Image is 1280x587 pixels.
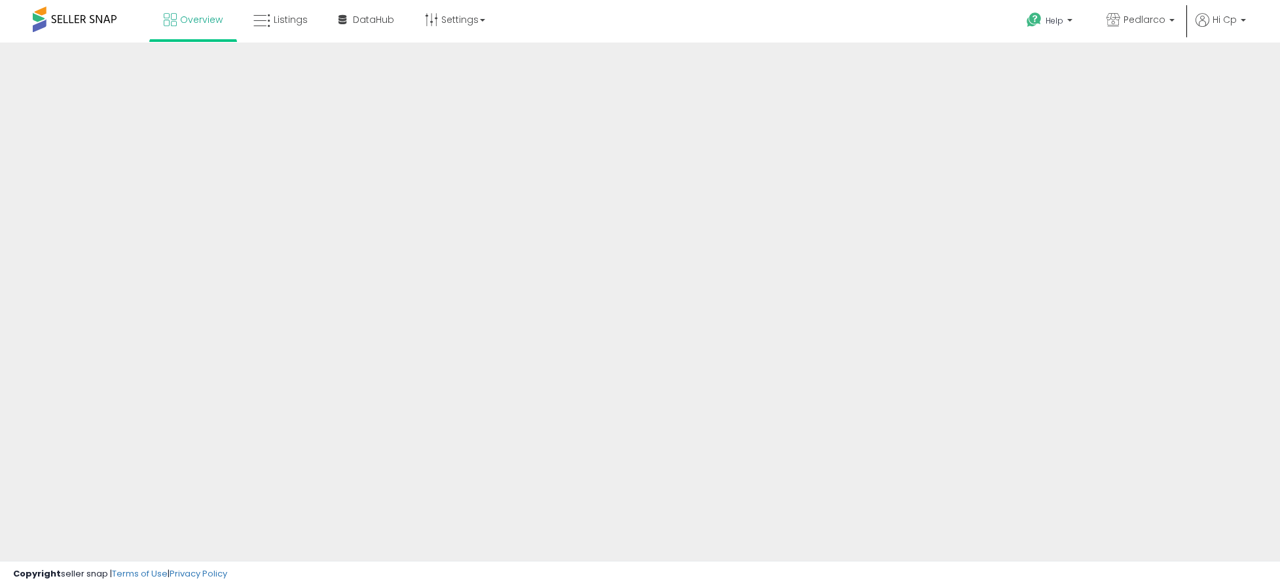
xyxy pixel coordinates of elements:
span: Overview [180,13,223,26]
a: Hi Cp [1196,13,1246,43]
a: Help [1016,2,1086,43]
a: Privacy Policy [170,567,227,580]
span: Hi Cp [1213,13,1237,26]
span: Pedlarco [1124,13,1165,26]
span: Help [1046,15,1063,26]
a: Terms of Use [112,567,168,580]
span: Listings [274,13,308,26]
i: Get Help [1026,12,1042,28]
strong: Copyright [13,567,61,580]
div: seller snap | | [13,568,227,580]
span: DataHub [353,13,394,26]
